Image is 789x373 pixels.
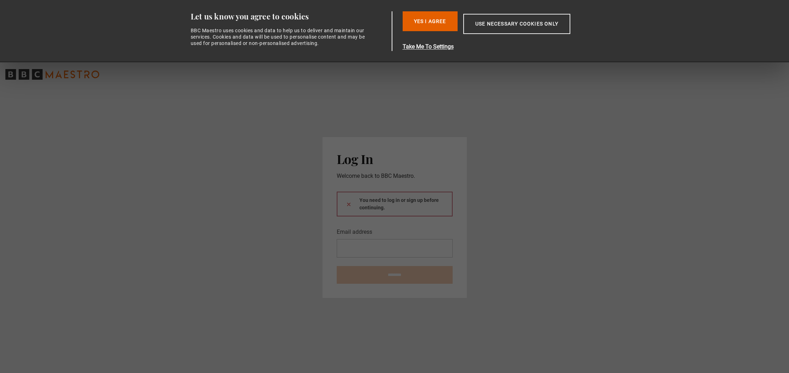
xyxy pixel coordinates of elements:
button: Take Me To Settings [403,43,604,51]
div: You need to log in or sign up before continuing. [337,192,453,216]
p: Welcome back to BBC Maestro. [337,172,453,180]
label: Email address [337,228,372,236]
div: Let us know you agree to cookies [191,11,389,22]
button: Use necessary cookies only [463,14,570,34]
h2: Log In [337,151,453,166]
div: BBC Maestro uses cookies and data to help us to deliver and maintain our services. Cookies and da... [191,27,369,47]
button: Yes I Agree [403,11,458,31]
svg: BBC Maestro [5,69,99,80]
